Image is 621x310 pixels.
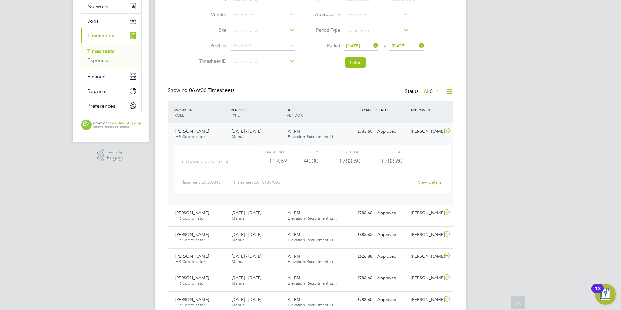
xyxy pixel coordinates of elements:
div: Approved [375,229,409,240]
span: All RM [288,253,300,259]
span: [DATE] [346,43,360,49]
span: Elevation Recruitment Li… [288,259,337,264]
span: HR Coordinator [175,259,205,264]
span: Finance [87,73,106,80]
span: Network [87,3,108,9]
span: All RM [288,297,300,302]
span: / [245,107,246,112]
div: Showing [168,87,236,94]
span: ROLE [174,112,184,118]
div: £783.60 [341,294,375,305]
span: [DATE] - [DATE] [232,232,261,237]
span: Manual [232,215,246,221]
input: Search for... [231,10,295,19]
span: HR Coordinator [175,302,205,308]
a: Powered byEngage [97,149,125,162]
input: Search for... [231,57,295,66]
span: [DATE] [392,43,406,49]
span: [DATE] - [DATE] [232,210,261,215]
div: £19.59 [245,156,287,166]
label: Period Type [311,27,340,33]
div: [PERSON_NAME] [409,126,442,137]
span: Elevation Recruitment Li… [288,134,337,139]
span: HR Coordinator [175,237,205,243]
span: Elevation Recruitment Li… [288,302,337,308]
div: QTY [287,148,318,156]
span: 6 [430,88,433,95]
span: Manual [232,134,246,139]
div: Approved [375,251,409,262]
input: Search for... [231,26,295,35]
span: [DATE] - [DATE] [232,297,261,302]
button: Jobs [81,14,141,28]
button: Reports [81,84,141,98]
span: HR Coordinator [175,134,205,139]
span: [PERSON_NAME] [175,232,209,237]
span: Manual [232,302,246,308]
span: Preferences [87,103,115,109]
label: Period [311,43,340,48]
div: Approved [375,273,409,283]
span: [PERSON_NAME] [175,253,209,259]
span: / [295,107,296,112]
button: Timesheets [81,28,141,43]
a: Go to home page [81,120,142,130]
div: £783.60 [341,208,375,218]
button: Open Resource Center, 13 new notifications [595,284,616,305]
label: Position [197,43,226,48]
input: Search for... [345,10,409,19]
div: £685.65 [341,229,375,240]
span: All RM [288,232,300,237]
div: WORKER [173,104,229,121]
div: Placement ID: 300848 [181,177,234,187]
div: APPROVER [409,104,442,116]
span: [PERSON_NAME] [175,210,209,215]
label: Site [197,27,226,33]
div: Approved [375,208,409,218]
span: Jobs [87,18,99,24]
div: Approved [375,294,409,305]
button: Finance [81,69,141,84]
div: £783.60 [318,156,360,166]
span: To [380,41,388,50]
div: £783.60 [341,126,375,137]
span: [PERSON_NAME] [175,128,209,134]
span: Elevation Recruitment Li… [288,215,337,221]
div: Sub Total [318,148,360,156]
span: £783.60 [381,157,402,165]
div: [PERSON_NAME] [409,273,442,283]
span: [DATE] - [DATE] [232,275,261,280]
span: TOTAL [360,107,372,112]
span: 06 of [189,87,201,94]
span: Engage [107,155,125,161]
label: Vendor [197,11,226,17]
div: [PERSON_NAME] [409,208,442,218]
div: [PERSON_NAME] [409,229,442,240]
img: elevationrecruitmentgroup-logo-retina.png [81,120,141,130]
a: Expenses [87,57,109,63]
div: Charge rate [245,148,287,156]
div: 40.00 [287,156,318,166]
span: HR Coordinator [175,215,205,221]
a: Timesheets [87,48,114,54]
span: [PERSON_NAME] [175,275,209,280]
div: £783.60 [341,273,375,283]
div: £626.88 [341,251,375,262]
span: / [191,107,192,112]
span: [PERSON_NAME] [175,297,209,302]
button: Filter [345,57,366,68]
span: 06 Timesheets [189,87,234,94]
span: Manual [232,280,246,286]
span: Elevation Recruitment Li… [288,280,337,286]
label: Approver [306,11,335,18]
span: Manual [232,237,246,243]
span: Manual [232,259,246,264]
div: [PERSON_NAME] [409,294,442,305]
div: [PERSON_NAME] [409,251,442,262]
a: View Details [418,179,442,185]
label: All [424,88,439,95]
div: Approved [375,126,409,137]
div: Status [405,87,440,96]
span: VENDOR [287,112,303,118]
span: HR Coordinator [175,280,205,286]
